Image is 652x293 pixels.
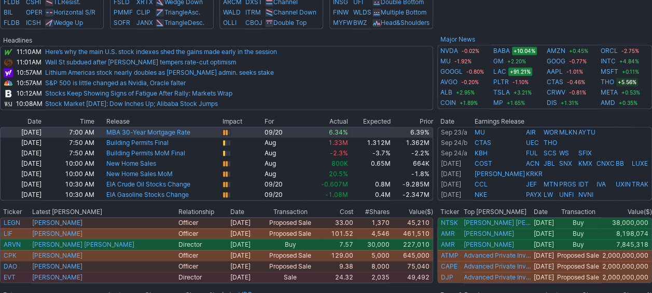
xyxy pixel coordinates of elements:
[325,191,348,198] span: -1.08M
[601,217,652,228] td: 38,000,000
[245,19,262,26] a: CBOJ
[532,250,555,261] td: [DATE]
[620,88,642,97] span: +0.53%
[493,98,503,108] a: MP
[391,158,433,169] td: 664K
[547,56,565,66] a: GOOG
[559,191,574,198] a: UNFI
[354,250,390,261] td: 5,000
[45,100,218,108] a: Stock Market [DATE]: Dow Inches Up; Alibaba Stock Jumps
[106,191,189,198] a: EIA Gasoline Stocks Change
[441,149,467,157] a: Sep 24/a
[544,139,557,146] a: THO
[32,262,82,270] a: [PERSON_NAME]
[177,261,229,272] td: Officer
[601,250,652,261] td: 2,000,000,000
[475,159,492,167] a: COST
[4,273,16,281] a: EVT
[441,219,458,227] a: NTSK
[440,77,457,87] a: AVGO
[349,116,391,127] th: Expected
[330,149,348,157] span: -2.3%
[526,159,539,167] a: ACN
[441,241,455,248] a: AMR
[264,148,306,158] td: Aug
[264,179,306,190] td: 09/20
[508,68,532,76] span: +91.21%
[391,169,433,179] td: -1.8%
[437,148,474,158] td: After Market Close
[464,273,531,282] a: Advanced Private Investimentos Inova Simples (I.S.)
[349,190,391,201] td: 0.4M
[106,149,185,157] a: Building Permits MoM Final
[493,77,509,87] a: PLTR
[526,191,542,198] a: PAYX
[547,87,565,98] a: CRWV
[441,159,461,167] a: [DATE]
[260,250,321,261] td: Proposed Sale
[544,159,555,167] a: JBL
[512,88,533,97] span: +3.21%
[32,273,82,281] a: [PERSON_NAME]
[264,138,306,148] td: Aug
[390,250,433,261] td: 645,000
[13,99,45,110] td: 10:08AM
[441,170,461,178] a: [DATE]
[349,158,391,169] td: 0.65M
[505,99,526,107] span: +1.65%
[532,228,555,239] td: [DATE]
[349,148,391,158] td: -3.7%
[230,261,260,272] td: [DATE]
[114,19,130,26] a: SOFR
[511,78,530,86] span: -1.10%
[555,239,601,250] td: Buy
[260,228,321,239] td: Proposed Sale
[177,239,229,250] td: Director
[381,8,426,16] a: Multiple Bottom
[391,190,433,201] td: -2.347M
[544,149,557,157] a: SCS
[559,180,576,188] a: PRGS
[42,190,95,201] td: 10:30 AM
[333,8,349,16] a: FINW
[45,89,232,97] a: Stocks Keep Showing Signs of Fatigue After Rally: Markets Wrap
[441,180,461,188] a: [DATE]
[440,56,451,66] a: MU
[464,251,531,260] a: Advanced Private Investimentos Inova Simples (I.S.)
[440,46,458,56] a: NVDA
[601,261,652,272] td: 2,000,000,000
[526,139,539,146] a: UEC
[42,169,95,179] td: 10:00 AM
[164,8,200,16] a: TriangleAsc.
[264,169,306,179] td: Aug
[555,207,601,217] th: Transaction
[32,219,82,227] a: [PERSON_NAME]
[475,180,488,188] a: CCL
[493,87,510,98] a: TSLA
[26,8,43,16] a: OPER
[264,127,306,138] td: 09/20
[532,272,555,283] td: [DATE]
[45,48,277,56] a: Here’s why the main U.S. stock indexes shed the gains made early in the session
[617,99,639,107] span: +0.35%
[391,148,433,158] td: -2.2%
[329,170,348,178] span: 20.5%
[264,116,306,127] th: For
[354,272,390,283] td: 2,035
[32,230,82,237] a: [PERSON_NAME]
[555,250,601,261] td: Proposed Sale
[354,217,390,228] td: 1,370
[264,158,306,169] td: Aug
[260,207,321,217] th: Transaction
[13,57,45,68] td: 11:01AM
[544,180,558,188] a: MTN
[354,228,390,239] td: 4,546
[620,68,641,76] span: +0.11%
[390,261,433,272] td: 75,040
[532,217,555,228] td: [DATE]
[601,56,616,66] a: INTC
[331,159,348,167] span: 800K
[42,179,95,190] td: 10:30 AM
[4,19,20,26] a: FLDB
[441,251,459,259] a: ATMP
